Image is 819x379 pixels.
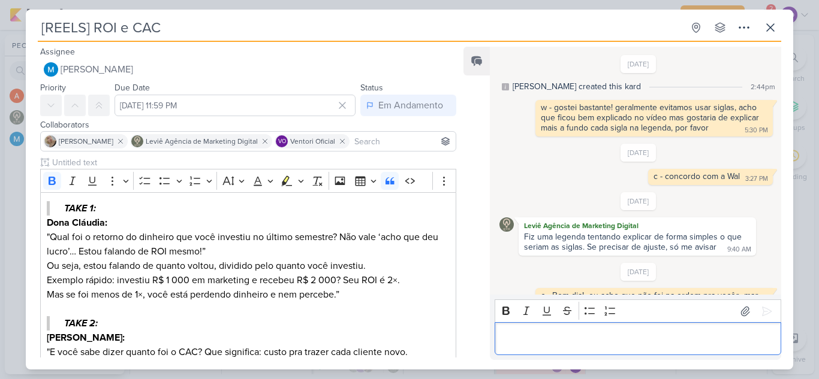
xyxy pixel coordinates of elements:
div: Leviê Agência de Marketing Digital [521,220,754,232]
div: 9:40 AM [727,245,751,254]
strong: [PERSON_NAME]: [47,332,125,344]
div: Editor toolbar [40,169,456,192]
div: 2:44pm [751,81,775,92]
input: Untitled Kard [38,17,683,38]
strong: TAKE 2: [64,317,98,329]
input: Untitled text [50,156,456,169]
div: Collaborators [40,119,456,131]
div: c - Bom dia! eu acho que não foi na ordem pra vocês, mas os cinco vídeos estão aí! [541,290,761,311]
div: Fiz uma legenda tentando explicar de forma simples o que seriam as siglas. Se precisar de ajuste,... [524,232,744,252]
label: Assignee [40,47,75,57]
strong: Dona Cláudia: [47,217,107,229]
div: 5:30 PM [745,126,768,135]
div: Editor toolbar [495,299,781,323]
p: VO [278,139,286,145]
div: Em Andamento [378,98,443,113]
p: "Qual foi o retorno do dinheiro que você investiu no último semestre? Não vale ‘acho que deu lucr... [47,216,450,302]
img: Leviê Agência de Marketing Digital [499,217,514,232]
div: c - concordo com a Wal [654,171,740,181]
div: [PERSON_NAME] created this kard [513,80,641,93]
div: Ventori Oficial [276,135,288,147]
label: Status [360,83,383,93]
input: Select a date [115,95,356,116]
span: [PERSON_NAME] [59,136,113,147]
div: 3:27 PM [745,174,768,184]
img: Leviê Agência de Marketing Digital [131,135,143,147]
label: Priority [40,83,66,93]
span: [PERSON_NAME] [61,62,133,77]
button: [PERSON_NAME] [40,59,456,80]
strong: TAKE 1: [64,202,96,214]
img: Sarah Violante [44,135,56,147]
label: Due Date [115,83,150,93]
div: w - gostei bastante! geralmente evitamos usar siglas, acho que ficou bem explicado no vídeo mas g... [541,102,761,133]
img: MARIANA MIRANDA [44,62,58,77]
input: Search [352,134,453,148]
button: Em Andamento [360,95,456,116]
div: Editor editing area: main [495,322,781,355]
span: Ventori Oficial [290,136,335,147]
span: Leviê Agência de Marketing Digital [146,136,258,147]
